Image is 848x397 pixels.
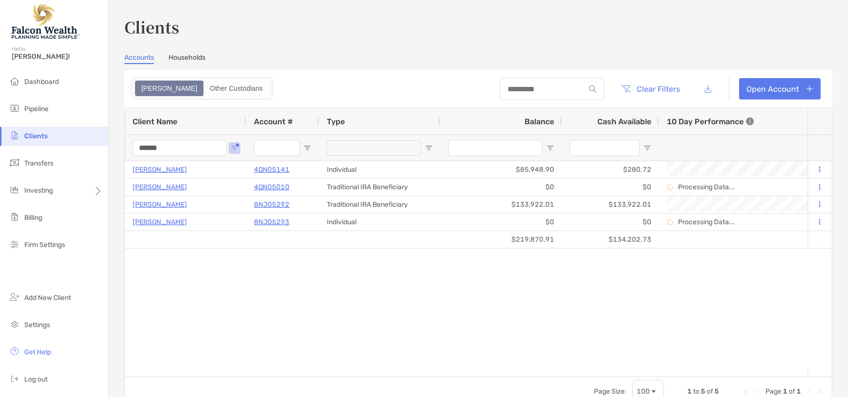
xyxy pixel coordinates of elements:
div: Last Page [816,388,824,396]
input: Account # Filter Input [254,140,300,156]
div: $85,948.90 [441,161,562,178]
img: transfers icon [9,157,20,168]
div: $280.72 [562,161,659,178]
div: Traditional IRA Beneficiary [319,196,441,213]
div: Individual [319,161,441,178]
img: Processing Data icon [667,184,674,191]
div: $219,870.91 [441,231,562,248]
input: Balance Filter Input [448,140,543,156]
div: Traditional IRA Beneficiary [319,179,441,196]
img: billing icon [9,211,20,223]
img: dashboard icon [9,75,20,87]
a: [PERSON_NAME] [133,181,187,193]
button: Open Filter Menu [644,144,651,152]
a: 8NJ05292 [254,198,289,211]
a: 4QN05141 [254,164,289,176]
span: Page [765,387,781,396]
div: $0 [562,214,659,231]
span: [PERSON_NAME]! [12,52,102,61]
img: Falcon Wealth Planning Logo [12,4,80,39]
a: [PERSON_NAME] [133,216,187,228]
img: settings icon [9,318,20,330]
span: of [707,387,713,396]
img: investing icon [9,184,20,196]
img: add_new_client icon [9,291,20,303]
div: $0 [441,214,562,231]
img: Processing Data icon [667,219,674,226]
input: Cash Available Filter Input [570,140,640,156]
span: Transfers [24,159,53,167]
a: [PERSON_NAME] [133,164,187,176]
span: Cash Available [597,117,651,126]
span: Dashboard [24,78,59,86]
span: of [789,387,795,396]
img: get-help icon [9,346,20,357]
div: $0 [441,179,562,196]
img: pipeline icon [9,102,20,114]
a: Open Account [739,78,821,99]
span: Pipeline [24,105,49,113]
span: Clients [24,132,48,140]
span: Settings [24,321,50,329]
span: Add New Client [24,294,71,302]
div: $133,922.01 [441,196,562,213]
span: Investing [24,186,53,195]
p: Processing Data... [678,183,735,191]
span: Firm Settings [24,241,65,249]
span: Client Name [133,117,177,126]
span: Account # [254,117,293,126]
div: 100 [637,387,650,396]
button: Open Filter Menu [546,144,554,152]
div: $134,202.73 [562,231,659,248]
button: Open Filter Menu [425,144,433,152]
div: Zoe [136,82,203,95]
button: Clear Filters [614,78,688,99]
div: Page Size: [594,387,627,396]
div: Other Custodians [204,82,268,95]
h3: Clients [124,16,832,38]
img: logout icon [9,373,20,384]
div: 10 Day Performance [667,108,754,134]
img: input icon [589,85,596,93]
span: 1 [797,387,801,396]
span: Log out [24,375,48,383]
button: Open Filter Menu [231,144,238,152]
span: to [693,387,699,396]
span: Balance [525,117,554,126]
div: Individual [319,214,441,231]
span: Get Help [24,348,51,356]
span: 1 [687,387,692,396]
div: Previous Page [754,388,762,396]
div: $0 [562,179,659,196]
span: 5 [714,387,719,396]
button: Open Filter Menu [304,144,311,152]
div: segmented control [132,77,272,99]
div: Next Page [805,388,813,396]
p: Processing Data... [678,218,735,226]
img: clients icon [9,130,20,141]
a: Accounts [124,53,154,64]
span: 1 [783,387,787,396]
div: $133,922.01 [562,196,659,213]
img: firm-settings icon [9,238,20,250]
span: 5 [701,387,705,396]
div: First Page [742,388,750,396]
a: [PERSON_NAME] [133,198,187,211]
a: 4QN05010 [254,181,289,193]
a: 8NJ05293 [254,216,289,228]
a: Households [169,53,205,64]
input: Client Name Filter Input [133,140,227,156]
span: Type [327,117,345,126]
span: Billing [24,214,42,222]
